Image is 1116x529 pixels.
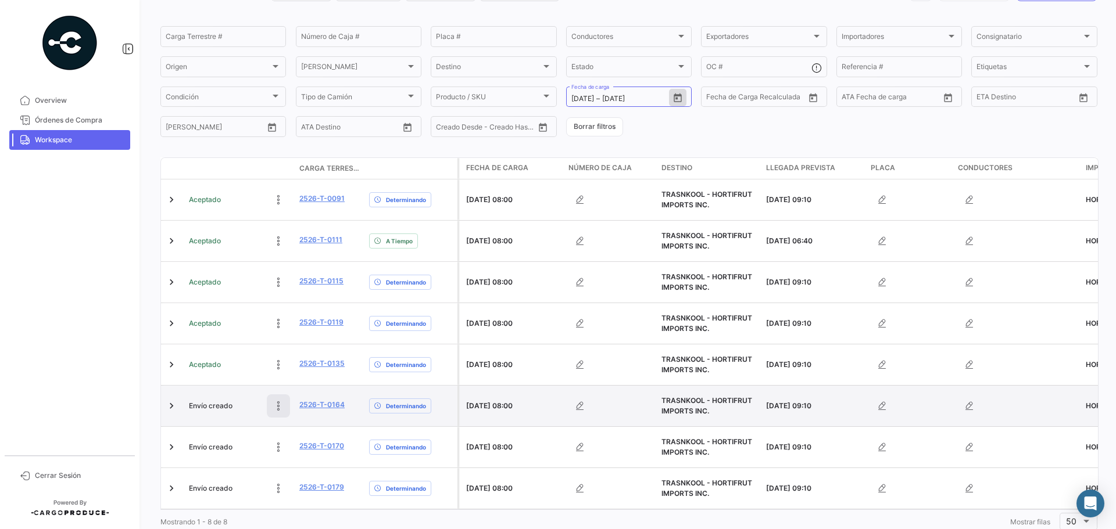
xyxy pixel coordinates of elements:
button: Open calendar [939,89,957,106]
span: [DATE] 09:10 [766,195,811,204]
span: [DATE] 09:10 [766,484,811,492]
input: ATA Hasta [345,124,391,132]
span: Workspace [35,135,126,145]
input: Hasta [1006,95,1052,103]
span: A Tiempo [386,236,413,246]
span: Determinando [386,484,426,493]
datatable-header-cell: Carga Terrestre # [295,159,364,178]
datatable-header-cell: Fecha de carga [459,158,564,179]
span: Determinando [386,319,426,328]
span: 50 [1066,516,1076,526]
span: Envío creado [189,401,233,411]
span: Aceptado [189,195,221,205]
span: Estado [571,64,676,73]
span: [DATE] 09:10 [766,442,811,451]
img: powered-by.png [41,14,99,72]
a: Expand/Collapse Row [166,194,177,206]
span: TRASNKOOL - HORTIFRUT IMPORTS INC. [661,355,752,374]
span: TRASNKOOL - HORTIFRUT IMPORTS INC. [661,396,752,415]
span: TRASNKOOL - HORTIFRUT IMPORTS INC. [661,437,752,456]
span: Placa [871,163,895,173]
span: [DATE] 06:40 [766,236,813,245]
datatable-header-cell: Destino [657,158,761,179]
div: [DATE] 08:00 [466,318,559,329]
span: TRASNKOOL - HORTIFRUT IMPORTS INC. [661,478,752,498]
span: Cerrar Sesión [35,470,126,481]
a: 2526-T-0111 [299,235,342,245]
button: Open calendar [669,89,686,106]
span: Envío creado [189,483,233,494]
datatable-header-cell: Conductores [953,158,1081,179]
button: Open calendar [399,118,416,136]
span: Determinando [386,195,426,204]
div: [DATE] 08:00 [466,195,559,205]
span: Aceptado [189,318,221,329]
a: Expand/Collapse Row [166,483,177,494]
div: [DATE] 08:00 [466,359,559,370]
div: [DATE] 08:00 [466,442,559,452]
span: Origen [166,64,270,73]
datatable-header-cell: Estado [184,164,295,173]
button: Borrar filtros [566,117,623,136]
input: Desde [977,95,997,103]
a: Expand/Collapse Row [166,235,177,247]
span: Carga Terrestre # [299,163,360,174]
span: Llegada prevista [766,163,835,173]
a: Expand/Collapse Row [166,400,177,412]
input: ATA Desde [842,95,877,103]
input: Desde [706,95,727,103]
span: Aceptado [189,359,221,370]
button: Open calendar [804,89,822,106]
input: Desde [166,124,187,132]
div: Abrir Intercom Messenger [1076,490,1104,517]
input: Creado Hasta [487,124,534,132]
span: Determinando [386,401,426,411]
span: Importadores [842,34,946,42]
a: 2526-T-0135 [299,358,345,369]
input: Hasta [602,95,649,103]
span: [DATE] 09:10 [766,278,811,286]
span: Overview [35,95,126,106]
div: [DATE] 08:00 [466,401,559,411]
span: Determinando [386,442,426,452]
div: [DATE] 08:00 [466,483,559,494]
input: ATA Desde [301,124,337,132]
span: Número de Caja [568,163,632,173]
span: Destino [436,64,541,73]
input: Creado Desde [436,124,479,132]
a: 2526-T-0164 [299,400,345,410]
a: 2526-T-0179 [299,482,344,492]
span: [DATE] 09:10 [766,360,811,369]
span: Fecha de carga [466,163,528,173]
input: Desde [571,95,594,103]
span: Mostrando 1 - 8 de 8 [160,517,227,526]
a: Expand/Collapse Row [166,359,177,370]
a: Expand/Collapse Row [166,318,177,329]
a: Expand/Collapse Row [166,276,177,288]
span: [PERSON_NAME] [301,64,406,73]
span: – [596,95,600,103]
a: 2526-T-0115 [299,276,344,286]
span: Producto / SKU [436,95,541,103]
span: [DATE] 09:10 [766,401,811,410]
span: Conductores [571,34,676,42]
span: Conductores [958,163,1013,173]
a: 2526-T-0170 [299,441,344,451]
span: [DATE] 09:10 [766,319,811,328]
span: TRASNKOOL - HORTIFRUT IMPORTS INC. [661,231,752,250]
span: Órdenes de Compra [35,115,126,125]
span: Determinando [386,360,426,369]
span: Condición [166,95,270,103]
span: Envío creado [189,442,233,452]
span: Aceptado [189,236,221,246]
a: 2526-T-0119 [299,317,344,328]
a: Overview [9,91,130,110]
span: Determinando [386,278,426,287]
button: Open calendar [263,118,281,136]
datatable-header-cell: Placa [866,158,953,179]
datatable-header-cell: Llegada prevista [761,158,866,179]
datatable-header-cell: Delay Status [364,164,457,173]
datatable-header-cell: Número de Caja [564,158,657,179]
div: [DATE] 08:00 [466,277,559,287]
span: Exportadores [706,34,811,42]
